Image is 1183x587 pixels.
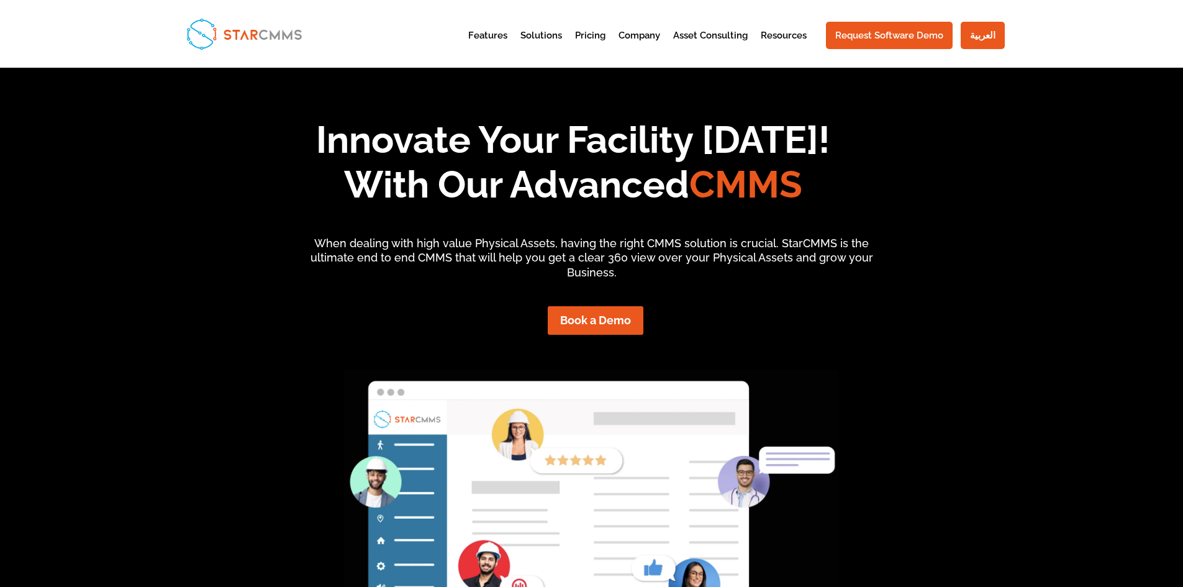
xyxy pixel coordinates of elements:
a: Book a Demo [548,306,643,334]
a: Solutions [520,31,562,61]
h1: Innovate Your Facility [DATE]! With Our Advanced [142,117,1004,213]
img: StarCMMS [181,13,307,54]
a: Asset Consulting [673,31,748,61]
span: CMMS [689,163,802,206]
a: Company [619,31,660,61]
a: Features [468,31,507,61]
a: Request Software Demo [826,22,953,49]
p: When dealing with high value Physical Assets, having the right CMMS solution is crucial. StarCMMS... [299,236,884,280]
a: Resources [761,31,807,61]
a: Pricing [575,31,605,61]
a: العربية [961,22,1005,49]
